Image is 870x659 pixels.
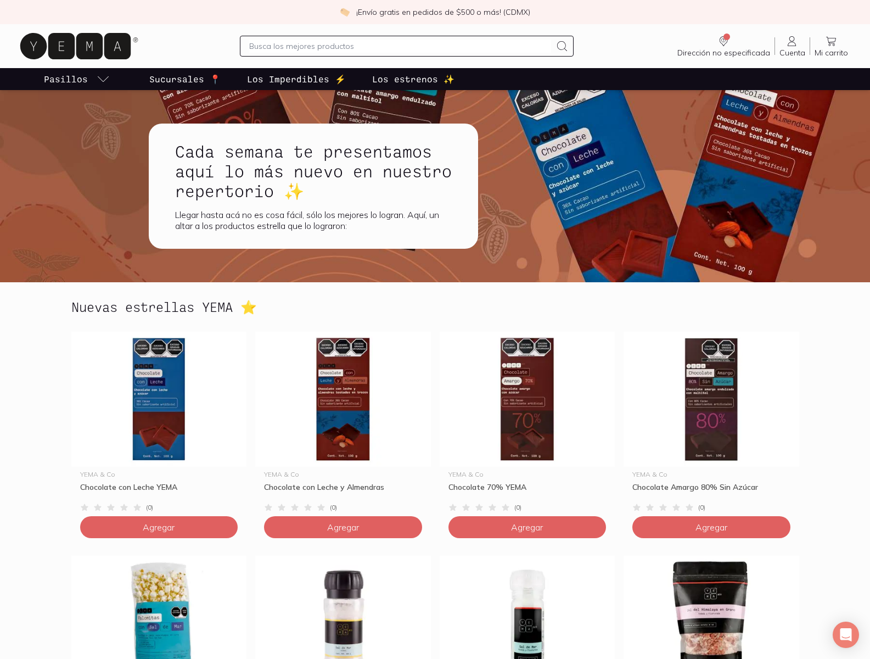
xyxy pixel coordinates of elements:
[779,48,805,58] span: Cuenta
[833,622,859,648] div: Open Intercom Messenger
[624,332,799,467] img: Chocolate Amargo 80% Sin Azúcar
[71,332,247,467] img: Chocolate con Leche YEMA
[440,332,615,467] img: Chocolate 70% YEMA
[440,332,615,512] a: Chocolate 70% YEMAYEMA & CoChocolate 70% YEMA(0)
[815,48,848,58] span: Mi carrito
[673,35,774,58] a: Dirección no especificada
[175,141,452,200] h1: Cada semana te presentamos aquí lo más nuevo en nuestro repertorio ✨
[71,300,257,314] h2: Nuevas estrellas YEMA ⭐️
[143,522,175,533] span: Agregar
[80,516,238,538] button: Agregar
[80,471,238,478] div: YEMA & Co
[448,482,607,502] div: Chocolate 70% YEMA
[372,72,454,86] p: Los estrenos ✨
[146,504,153,511] span: ( 0 )
[245,68,348,90] a: Los Imperdibles ⚡️
[370,68,457,90] a: Los estrenos ✨
[264,516,422,538] button: Agregar
[175,209,452,231] div: Llegar hasta acá no es cosa fácil, sólo los mejores lo logran. Aquí, un altar a los productos est...
[632,482,790,502] div: Chocolate Amargo 80% Sin Azúcar
[775,35,810,58] a: Cuenta
[249,40,551,53] input: Busca los mejores productos
[330,504,337,511] span: ( 0 )
[810,35,852,58] a: Mi carrito
[149,124,513,249] a: Cada semana te presentamos aquí lo más nuevo en nuestro repertorio ✨Llegar hasta acá no es cosa f...
[677,48,770,58] span: Dirección no especificada
[264,482,422,502] div: Chocolate con Leche y Almendras
[698,504,705,511] span: ( 0 )
[356,7,530,18] p: ¡Envío gratis en pedidos de $500 o más! (CDMX)
[632,516,790,538] button: Agregar
[71,332,247,512] a: Chocolate con Leche YEMAYEMA & CoChocolate con Leche YEMA(0)
[340,7,350,17] img: check
[80,482,238,502] div: Chocolate con Leche YEMA
[695,522,727,533] span: Agregar
[511,522,543,533] span: Agregar
[247,72,346,86] p: Los Imperdibles ⚡️
[149,72,221,86] p: Sucursales 📍
[255,332,431,512] a: Chocolate con Leche y AlmendrasYEMA & CoChocolate con Leche y Almendras(0)
[448,471,607,478] div: YEMA & Co
[514,504,521,511] span: ( 0 )
[44,72,88,86] p: Pasillos
[255,332,431,467] img: Chocolate con Leche y Almendras
[42,68,112,90] a: pasillo-todos-link
[448,516,607,538] button: Agregar
[624,332,799,512] a: Chocolate Amargo 80% Sin AzúcarYEMA & CoChocolate Amargo 80% Sin Azúcar(0)
[147,68,223,90] a: Sucursales 📍
[264,471,422,478] div: YEMA & Co
[327,522,359,533] span: Agregar
[632,471,790,478] div: YEMA & Co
